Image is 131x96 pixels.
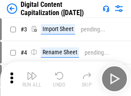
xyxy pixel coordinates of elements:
span: # 4 [21,49,27,56]
img: Back [7,3,17,14]
div: pending... [85,50,109,56]
img: Settings menu [114,3,124,14]
div: Import Sheet [41,24,75,34]
div: Digital Content Capitalization ([DATE]) [21,0,99,17]
div: Rename Sheet [41,47,79,58]
span: # 3 [21,26,27,33]
div: pending... [81,26,105,33]
img: Support [103,5,110,12]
